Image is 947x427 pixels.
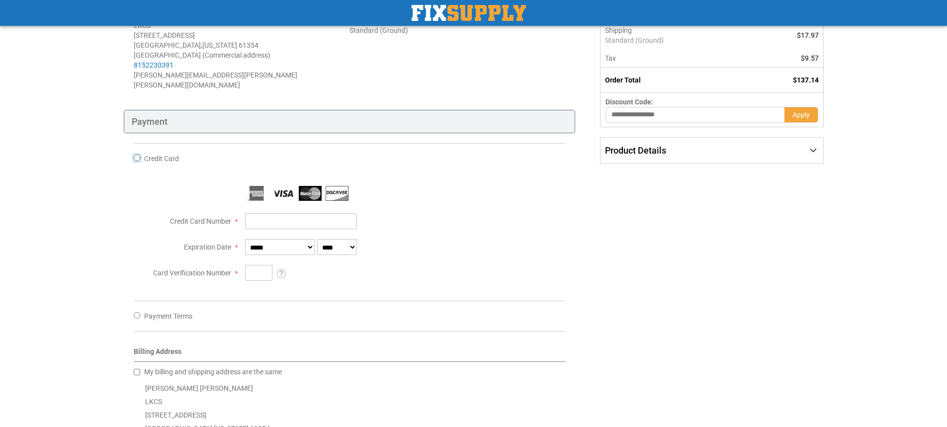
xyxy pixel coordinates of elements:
span: Product Details [605,145,666,156]
div: Standard (Ground) [349,25,565,35]
span: Payment Terms [144,312,192,320]
span: Card Verification Number [153,269,231,277]
span: Credit Card [144,155,179,163]
img: American Express [245,186,268,201]
a: 8152230391 [134,61,173,69]
strong: Order Total [605,76,641,84]
span: $137.14 [793,76,819,84]
img: Fix Industrial Supply [412,5,526,21]
span: Discount Code: [605,98,653,106]
span: Credit Card Number [170,217,231,225]
span: $17.97 [797,31,819,39]
span: Apply [792,111,810,119]
span: [US_STATE] [202,41,237,49]
img: Visa [272,186,295,201]
img: Discover [326,186,348,201]
span: Shipping [605,26,632,34]
span: $9.57 [801,54,819,62]
a: store logo [412,5,526,21]
div: Payment [124,110,576,134]
span: Expiration Date [184,243,231,251]
div: Billing Address [134,346,566,362]
img: MasterCard [299,186,322,201]
span: [PERSON_NAME][EMAIL_ADDRESS][PERSON_NAME][PERSON_NAME][DOMAIN_NAME] [134,71,297,89]
span: Standard (Ground) [605,35,742,45]
address: [PERSON_NAME] [PERSON_NAME] LKCS [STREET_ADDRESS] [GEOGRAPHIC_DATA] , 61354 [GEOGRAPHIC_DATA] (Co... [134,10,349,90]
th: Tax [601,49,747,68]
span: My billing and shipping address are the same [144,368,282,376]
button: Apply [784,107,818,123]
